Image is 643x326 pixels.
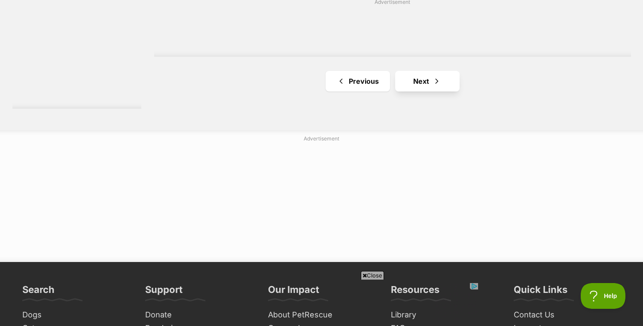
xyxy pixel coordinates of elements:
a: Previous page [326,71,390,91]
iframe: Advertisement [236,9,549,48]
span: Close [361,271,384,280]
a: Contact Us [510,308,625,322]
a: Dogs [19,308,133,322]
iframe: Advertisement [113,146,530,253]
iframe: Advertisement [165,283,478,322]
h3: Quick Links [514,283,567,301]
a: Next page [395,71,460,91]
a: Donate [142,308,256,322]
nav: Pagination [154,71,631,91]
iframe: Help Scout Beacon - Open [581,283,626,309]
h3: Search [22,283,55,301]
h3: Support [145,283,183,301]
